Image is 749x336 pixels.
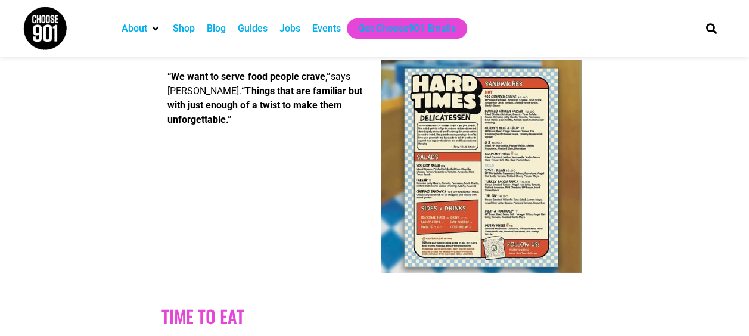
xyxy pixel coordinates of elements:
a: Blog [207,21,226,36]
a: Events [312,21,341,36]
a: About [122,21,147,36]
a: Guides [238,21,268,36]
strong: “Things that are familiar but with just enough of a twist to make them unforgettable.” [167,85,362,125]
div: Search [701,18,721,38]
img: Menu with sandwich options, including hot, cold, and veggie choices, salads, sides, and drinks. F... [381,60,582,273]
a: Shop [173,21,195,36]
nav: Main nav [116,18,685,39]
a: Jobs [279,21,300,36]
strong: “We want to serve food people crave,” [167,71,330,82]
a: Get Choose901 Emails [359,21,455,36]
div: About [116,18,167,39]
p: says [PERSON_NAME]. [167,70,368,127]
h2: Time to Eat [161,306,587,327]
